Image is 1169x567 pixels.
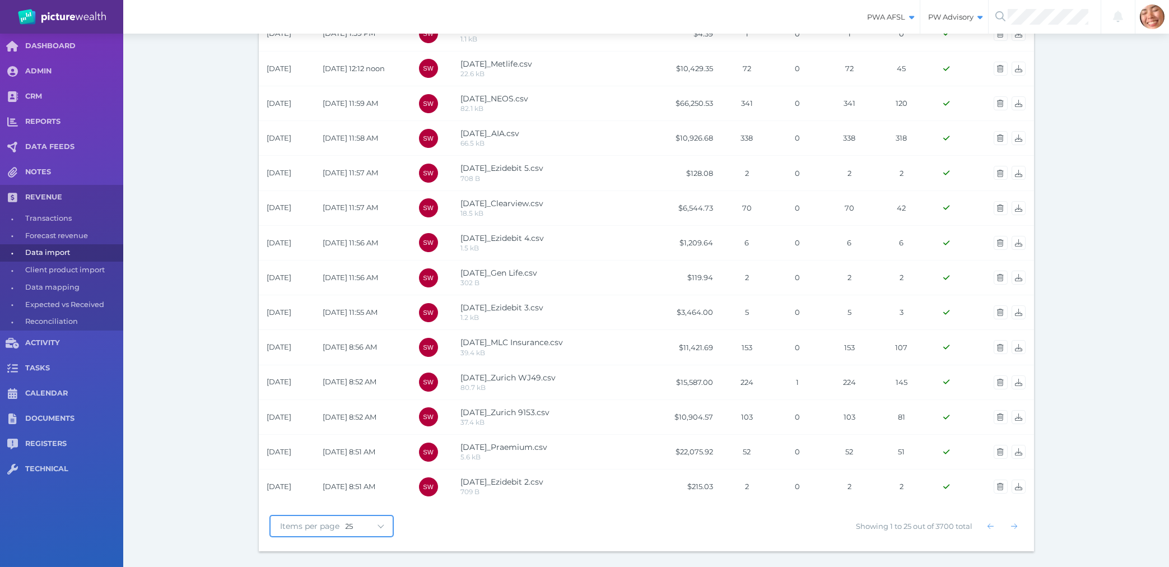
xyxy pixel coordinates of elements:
[772,86,823,120] td: 0
[823,16,877,51] td: 1
[267,168,292,177] span: [DATE]
[994,236,1008,250] button: Delete import
[423,275,433,281] span: SW
[419,24,438,43] div: Scott Whiting
[25,244,119,262] span: Data import
[994,62,1008,76] button: Delete import
[877,295,927,330] td: 3
[423,30,433,37] span: SW
[423,205,433,211] span: SW
[423,65,433,72] span: SW
[994,305,1008,319] button: Delete import
[877,260,927,295] td: 2
[655,434,722,469] td: $22,075.92
[877,434,927,469] td: 51
[419,129,438,148] div: Scott Whiting
[419,198,438,217] div: Scott Whiting
[423,100,433,107] span: SW
[772,260,823,295] td: 0
[419,164,438,183] div: Scott Whiting
[267,447,292,456] span: [DATE]
[994,201,1008,215] button: Delete import
[25,439,123,449] span: REGISTERS
[267,64,292,73] span: [DATE]
[655,295,722,330] td: $3,464.00
[323,342,378,351] span: [DATE] 8:56 AM
[323,447,376,456] span: [DATE] 8:51 AM
[994,410,1008,424] button: Delete import
[1012,96,1026,110] button: Download import
[655,51,722,86] td: $10,429.35
[323,64,385,73] span: [DATE] 12:12 noon
[877,365,927,399] td: 145
[655,225,722,260] td: $1,209.64
[994,445,1008,459] button: Delete import
[25,67,123,76] span: ADMIN
[25,142,123,152] span: DATA FEEDS
[823,295,877,330] td: 5
[267,342,292,351] span: [DATE]
[25,210,119,227] span: Transactions
[25,313,119,331] span: Reconciliation
[461,383,486,392] span: 80.7 kB
[323,377,377,386] span: [DATE] 8:52 AM
[823,434,877,469] td: 52
[267,377,292,386] span: [DATE]
[877,190,927,225] td: 42
[655,16,722,51] td: $4.39
[994,96,1008,110] button: Delete import
[994,375,1008,389] button: Delete import
[722,121,772,156] td: 338
[461,24,551,34] span: [DATE]_Encompass.csv
[823,260,877,295] td: 2
[772,470,823,504] td: 0
[877,470,927,504] td: 2
[423,413,433,420] span: SW
[772,51,823,86] td: 0
[461,453,481,461] span: 5.6 kB
[994,480,1008,494] button: Delete import
[323,412,377,421] span: [DATE] 8:52 AM
[25,262,119,279] span: Client product import
[461,139,485,147] span: 66.5 kB
[423,484,433,490] span: SW
[1012,201,1026,215] button: Download import
[25,168,123,177] span: NOTES
[323,238,379,247] span: [DATE] 11:56 AM
[1012,375,1026,389] button: Download import
[1012,305,1026,319] button: Download import
[1012,480,1026,494] button: Download import
[655,399,722,434] td: $10,904.57
[25,117,123,127] span: REPORTS
[823,51,877,86] td: 72
[982,518,999,535] button: Show previous page
[1012,236,1026,250] button: Download import
[655,365,722,399] td: $15,587.00
[722,399,772,434] td: 103
[267,412,292,421] span: [DATE]
[856,522,973,531] span: Showing 1 to 25 out of 3700 total
[461,373,556,383] span: [DATE]_Zurich WJ49.csv
[419,338,438,357] div: Scott Whiting
[655,470,722,504] td: $215.03
[267,308,292,317] span: [DATE]
[877,86,927,120] td: 120
[461,442,548,452] span: [DATE]_Praemium.csv
[722,225,772,260] td: 6
[18,9,106,25] img: PW
[772,399,823,434] td: 0
[823,121,877,156] td: 338
[772,295,823,330] td: 0
[25,364,123,373] span: TASKS
[823,330,877,365] td: 153
[419,373,438,392] div: Scott Whiting
[423,309,433,316] span: SW
[772,121,823,156] td: 0
[25,227,119,245] span: Forecast revenue
[655,156,722,190] td: $128.08
[461,407,550,417] span: [DATE]_Zurich 9153.csv
[722,51,772,86] td: 72
[461,59,533,69] span: [DATE]_Metlife.csv
[423,135,433,142] span: SW
[877,330,927,365] td: 107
